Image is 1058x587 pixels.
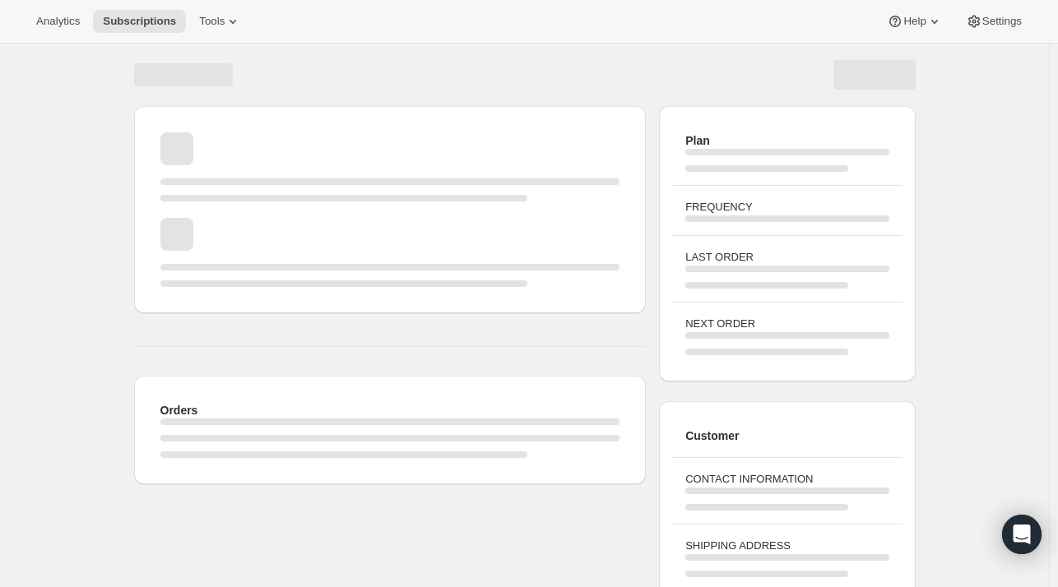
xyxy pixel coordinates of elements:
[685,199,889,215] h3: FREQUENCY
[26,10,90,33] button: Analytics
[982,15,1022,28] span: Settings
[685,428,889,444] h2: Customer
[685,471,889,488] h3: CONTACT INFORMATION
[685,249,889,266] h3: LAST ORDER
[199,15,225,28] span: Tools
[877,10,952,33] button: Help
[93,10,186,33] button: Subscriptions
[189,10,251,33] button: Tools
[1002,515,1042,554] div: Open Intercom Messenger
[956,10,1032,33] button: Settings
[160,402,620,418] h2: Orders
[685,316,889,332] h3: NEXT ORDER
[685,132,889,149] h2: Plan
[903,15,926,28] span: Help
[685,538,889,554] h3: SHIPPING ADDRESS
[36,15,80,28] span: Analytics
[103,15,176,28] span: Subscriptions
